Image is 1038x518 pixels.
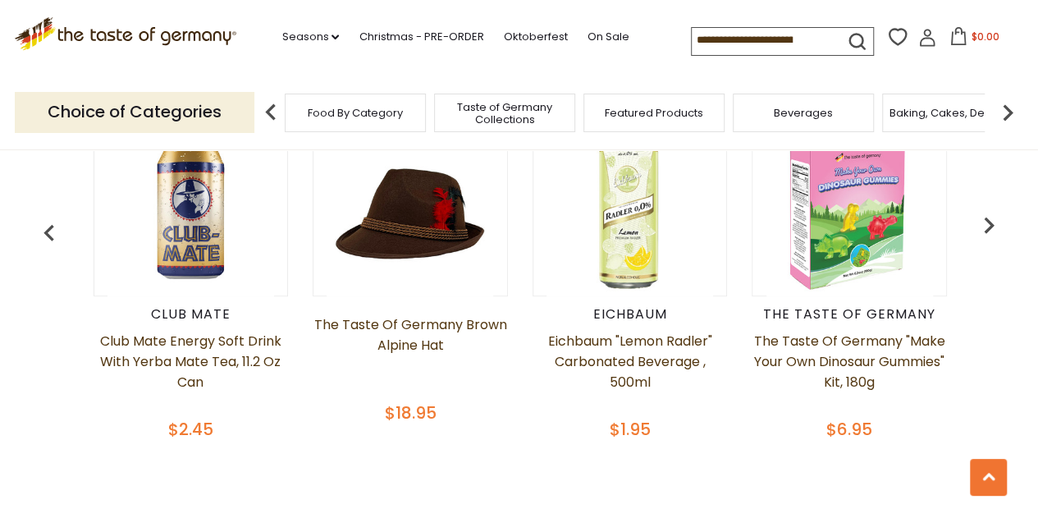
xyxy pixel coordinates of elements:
[605,107,703,119] a: Featured Products
[774,107,833,119] a: Beverages
[889,107,1017,119] a: Baking, Cakes, Desserts
[991,96,1024,129] img: next arrow
[587,28,629,46] a: On Sale
[533,306,728,323] div: Eichbaum
[94,306,289,323] div: Club Mate
[281,28,339,46] a: Seasons
[313,314,508,397] a: The Taste of Germany Brown Alpine Hat
[752,306,947,323] div: The Taste of Germany
[94,417,289,442] div: $2.45
[972,209,1005,241] img: previous arrow
[503,28,567,46] a: Oktoberfest
[107,129,274,296] img: Club Mate Energy Soft Drink with Yerba Mate Tea, 11.2 oz can
[15,92,254,132] p: Choice of Categories
[752,417,947,442] div: $6.95
[971,30,999,44] span: $0.00
[327,129,493,296] img: The Taste of Germany Brown Alpine Hat
[33,217,66,250] img: previous arrow
[546,129,713,296] img: Eichbaum
[533,417,728,442] div: $1.95
[533,331,728,413] a: Eichbaum "Lemon Radler" Carbonated Beverage , 500ml
[254,96,287,129] img: previous arrow
[439,101,570,126] a: Taste of Germany Collections
[752,331,947,413] a: The Taste of Germany "Make Your Own Dinosaur Gummies" Kit, 180g
[766,129,933,296] img: The Taste of Germany
[308,107,403,119] a: Food By Category
[94,331,289,413] a: Club Mate Energy Soft Drink with Yerba Mate Tea, 11.2 oz can
[313,401,508,425] div: $18.95
[359,28,483,46] a: Christmas - PRE-ORDER
[940,27,1009,52] button: $0.00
